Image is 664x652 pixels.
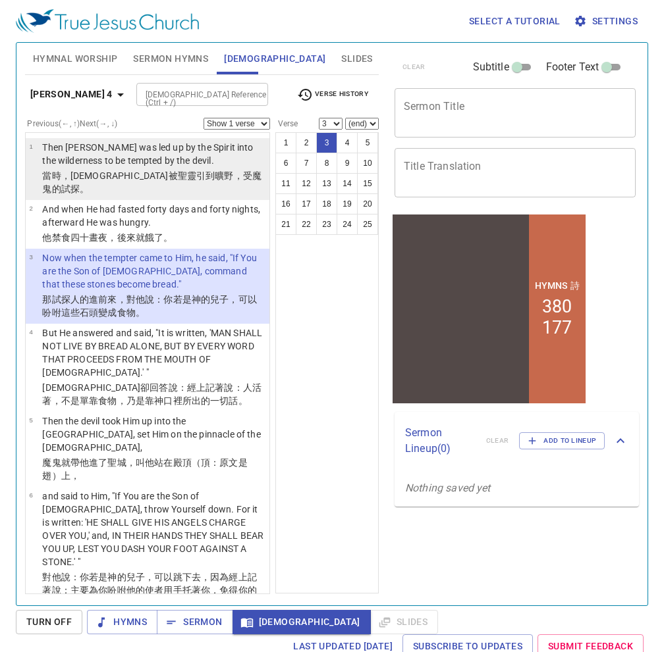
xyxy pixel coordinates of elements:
button: 22 [296,214,317,235]
button: 24 [337,214,358,235]
button: 12 [296,173,317,194]
button: 9 [337,153,358,174]
img: True Jesus Church [16,9,199,33]
button: 5 [357,132,378,153]
wg1125: 說：主要為 [42,585,257,609]
button: 16 [275,193,296,214]
button: Select a tutorial [464,9,566,34]
input: Type Bible Reference [140,87,242,102]
span: 5 [29,416,32,424]
button: 1 [275,132,296,153]
wg906: 下去 [42,572,257,609]
span: 3 [29,253,32,261]
wg1607: 的一切 [201,395,248,406]
p: Now when the tempter came to Him, he said, "If You are the Son of [DEMOGRAPHIC_DATA], command tha... [42,251,265,291]
span: Slides [341,51,372,67]
wg2316: 的兒子 [42,572,257,609]
span: Turn Off [26,614,72,630]
wg1488: 神 [42,572,257,609]
i: Nothing saved yet [405,482,491,494]
wg5062: 晝 [89,232,173,243]
button: Settings [571,9,643,34]
p: Sermon Lineup ( 0 ) [405,425,476,457]
button: 11 [275,173,296,194]
button: Sermon [157,610,233,634]
button: 7 [296,153,317,174]
span: Sermon [167,614,222,630]
span: 4 [29,328,32,336]
wg2736: ，因為 [42,572,257,609]
p: 那試探人的 [42,293,265,319]
button: 19 [337,193,358,214]
button: 21 [275,214,296,235]
wg4419: ）上 [52,470,80,481]
span: Select a tutorial [469,13,561,30]
button: 15 [357,173,378,194]
wg3956: 話 [229,395,247,406]
wg1096: 食物 [117,307,145,318]
button: 14 [337,173,358,194]
wg2198: ，不是 [52,395,248,406]
wg4487: 。 [238,395,248,406]
button: Verse History [289,85,376,105]
wg4334: ，對他 [42,294,256,318]
button: 2 [296,132,317,153]
span: [DEMOGRAPHIC_DATA] [224,51,325,67]
button: 13 [316,173,337,194]
span: Hymns [97,614,147,630]
p: But He answered and said, "It is written, 'MAN SHALL NOT LIVE BY BREAD ALONE, BUT BY EVERY WORD T... [42,326,265,379]
wg4675: 吩咐 [42,585,257,609]
wg3037: 變成 [98,307,145,318]
wg3379: 你的 [42,585,257,609]
wg3522: 四十 [70,232,173,243]
wg3756: 單 [80,395,248,406]
wg2250: 夜 [98,232,173,243]
span: Verse History [297,87,368,103]
span: Sermon Hymns [133,51,208,67]
button: 25 [357,214,378,235]
p: Then the devil took Him up into the [GEOGRAPHIC_DATA], set Him on the pinnacle of the [DEMOGRAPHI... [42,414,265,454]
wg3985: 。 [80,184,89,194]
span: Footer Text [546,59,599,75]
button: 18 [316,193,337,214]
wg5495: 托著 [42,585,257,609]
span: Subtitle [473,59,509,75]
wg1519: 聖 [42,457,247,481]
button: 3 [316,132,337,153]
label: Verse [275,120,298,128]
p: 魔鬼 [42,456,265,482]
b: [PERSON_NAME] 4 [30,86,113,103]
button: [PERSON_NAME] 4 [25,82,134,107]
button: 8 [316,153,337,174]
wg1063: 經上記著 [42,572,257,609]
wg4172: ，叫他 [42,457,247,481]
wg3778: 石頭 [80,307,145,318]
p: 當時 [42,169,265,195]
wg3985: 進前來 [42,294,256,318]
span: 1 [29,143,32,150]
wg5305: 就餓了 [136,232,173,243]
div: Sermon Lineup(0)clearAdd to Lineup [395,412,639,470]
wg3571: ，後來 [107,232,173,243]
span: Hymnal Worship [33,51,118,67]
button: [DEMOGRAPHIC_DATA] [233,610,371,634]
iframe: from-child [389,211,589,407]
wg846: 使者 [42,585,257,609]
button: 4 [337,132,358,153]
p: and said to Him, "If You are the Son of [DEMOGRAPHIC_DATA], throw Yourself down. For it is writte... [42,489,265,568]
button: Add to Lineup [519,432,605,449]
p: 對他 [42,570,265,610]
span: Add to Lineup [528,435,596,447]
wg1487: 是 [42,572,257,609]
wg5119: 帶 [42,457,247,481]
wg4572: 若 [42,572,257,609]
button: Turn Off [16,610,82,634]
button: Hymns [87,610,157,634]
wg3983: 。 [163,232,173,243]
wg740: 。 [136,307,145,318]
wg1228: 的試探 [52,184,90,194]
wg846: 進了 [42,457,247,481]
p: [DEMOGRAPHIC_DATA]卻回答 [42,381,265,407]
wg4012: 你 [42,585,257,609]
